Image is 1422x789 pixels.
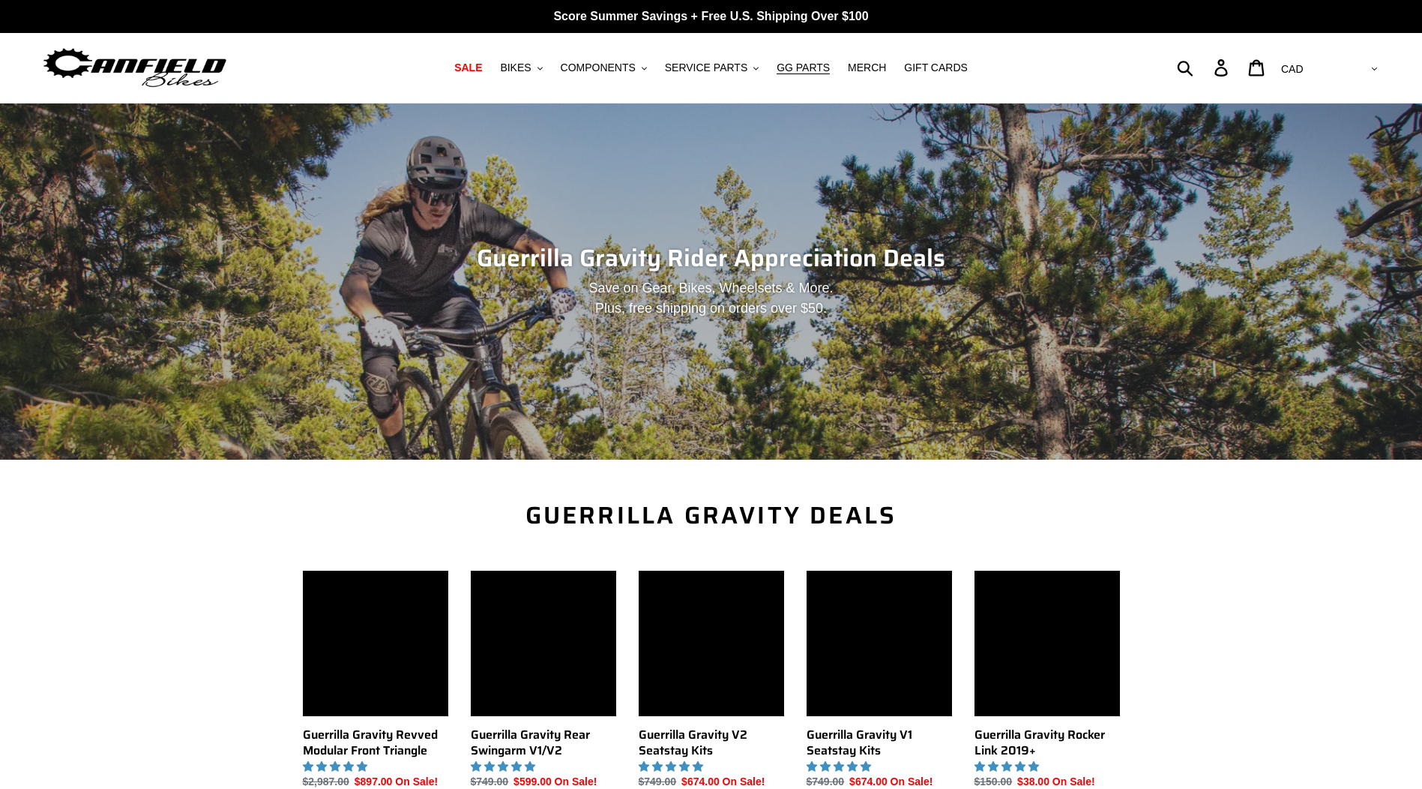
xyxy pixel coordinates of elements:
span: GG PARTS [777,61,830,74]
button: COMPONENTS [553,58,654,78]
button: SERVICE PARTS [657,58,766,78]
span: BIKES [500,61,531,74]
a: MERCH [840,58,894,78]
a: SALE [447,58,489,78]
a: GG PARTS [769,58,837,78]
input: Search [1185,51,1223,84]
span: SALE [454,61,482,74]
img: Canfield Bikes [41,44,229,91]
p: Save on Gear, Bikes, Wheelsets & More. Plus, free shipping on orders over $50. [405,278,1018,319]
h2: Guerrilla Gravity Deals [303,501,1120,529]
span: COMPONENTS [561,61,636,74]
button: BIKES [492,58,549,78]
span: SERVICE PARTS [665,61,747,74]
h2: Guerrilla Gravity Rider Appreciation Deals [303,244,1120,272]
span: MERCH [848,61,886,74]
span: GIFT CARDS [904,61,968,74]
a: GIFT CARDS [897,58,975,78]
